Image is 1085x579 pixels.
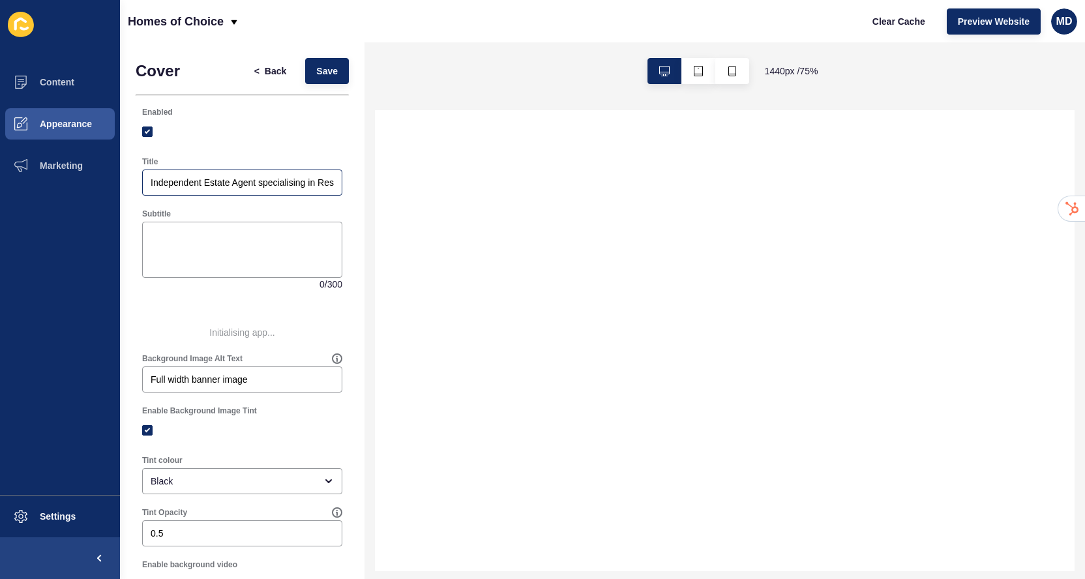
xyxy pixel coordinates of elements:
h1: Cover [136,62,180,80]
span: 1440 px / 75 % [765,65,818,78]
p: Initialising app... [209,318,275,347]
span: < [254,65,260,78]
span: Clear Cache [872,15,925,28]
label: Tint Opacity [142,507,187,518]
label: Subtitle [142,209,171,219]
span: Back [265,65,286,78]
button: <Back [243,58,298,84]
label: Enabled [142,107,173,117]
label: Enable Background Image Tint [142,406,257,416]
span: 300 [327,278,342,291]
span: Save [316,65,338,78]
label: Tint colour [142,455,183,466]
label: Title [142,156,158,167]
label: Background Image Alt Text [142,353,243,364]
p: Homes of Choice [128,5,224,38]
label: Enable background video [142,559,237,570]
button: Clear Cache [861,8,936,35]
div: open menu [142,468,342,494]
span: 0 [320,278,325,291]
span: MD [1056,15,1073,28]
button: Save [305,58,349,84]
span: / [325,278,327,291]
span: Preview Website [958,15,1030,28]
button: Preview Website [947,8,1041,35]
